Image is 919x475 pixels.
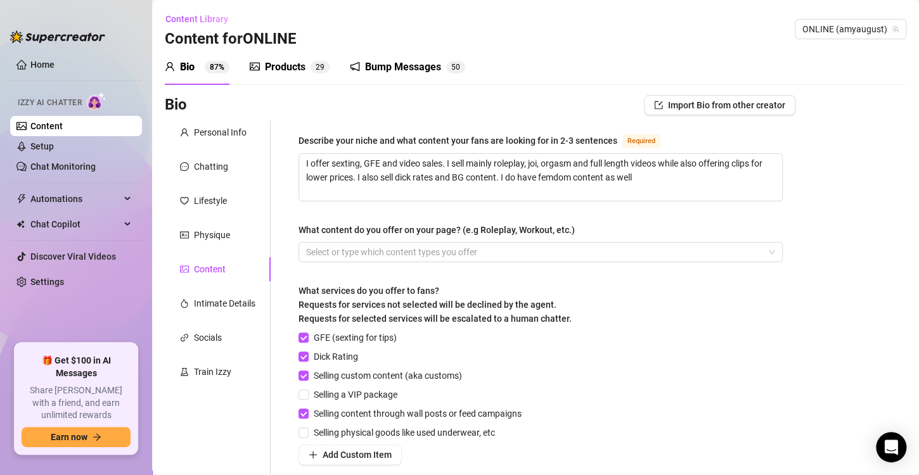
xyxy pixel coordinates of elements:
[309,331,402,345] span: GFE (sexting for tips)
[30,121,63,131] a: Content
[309,450,318,459] span: plus
[165,61,175,72] span: user
[194,262,226,276] div: Content
[87,92,106,110] img: AI Chatter
[180,128,189,137] span: user
[309,388,402,402] span: Selling a VIP package
[876,432,906,462] div: Open Intercom Messenger
[16,194,27,204] span: thunderbolt
[654,101,663,110] span: import
[299,223,584,237] label: What content do you offer on your page? (e.g Roleplay, Workout, etc.)
[194,331,222,345] div: Socials
[16,220,25,229] img: Chat Copilot
[194,160,228,174] div: Chatting
[30,161,96,172] a: Chat Monitoring
[299,134,617,148] div: Describe your niche and what content your fans are looking for in 2-3 sentences
[165,9,238,29] button: Content Library
[18,97,82,109] span: Izzy AI Chatter
[311,61,330,73] sup: 29
[622,134,660,148] span: Required
[22,384,131,422] span: Share [PERSON_NAME] with a friend, and earn unlimited rewards
[93,433,101,441] span: arrow-right
[194,228,230,242] div: Physique
[180,162,189,171] span: message
[456,63,460,72] span: 0
[194,125,247,139] div: Personal Info
[299,445,402,465] button: Add Custom Item
[316,63,320,72] span: 2
[451,63,456,72] span: 5
[180,196,189,205] span: heart
[30,251,116,262] a: Discover Viral Videos
[299,223,575,237] div: What content do you offer on your page? (e.g Roleplay, Workout, etc.)
[365,60,441,75] div: Bump Messages
[30,214,120,234] span: Chat Copilot
[306,244,309,260] input: What content do you offer on your page? (e.g Roleplay, Workout, etc.)
[165,14,228,24] span: Content Library
[320,63,325,72] span: 9
[644,95,795,115] button: Import Bio from other creator
[180,333,189,342] span: link
[350,61,360,72] span: notification
[22,427,131,447] button: Earn nowarrow-right
[309,426,500,440] span: Selling physical goods like used underwear, etc
[309,350,363,364] span: Dick Rating
[22,355,131,379] span: 🎁 Get $100 in AI Messages
[299,133,674,148] label: Describe your niche and what content your fans are looking for in 2-3 sentences
[892,25,899,33] span: team
[30,60,55,70] a: Home
[299,154,782,201] textarea: Describe your niche and what content your fans are looking for in 2-3 sentences
[180,231,189,239] span: idcard
[194,296,255,310] div: Intimate Details
[250,61,260,72] span: picture
[668,100,785,110] span: Import Bio from other creator
[180,60,195,75] div: Bio
[30,277,64,287] a: Settings
[30,189,120,209] span: Automations
[30,141,54,151] a: Setup
[205,61,229,73] sup: 87%
[194,365,231,379] div: Train Izzy
[299,286,572,324] span: What services do you offer to fans? Requests for services not selected will be declined by the ag...
[194,194,227,208] div: Lifestyle
[309,407,527,421] span: Selling content through wall posts or feed campaigns
[180,265,189,274] span: picture
[165,29,297,49] h3: Content for ONLINE
[165,95,187,115] h3: Bio
[180,299,189,308] span: fire
[10,30,105,43] img: logo-BBDzfeDw.svg
[51,432,87,442] span: Earn now
[180,367,189,376] span: experiment
[265,60,305,75] div: Products
[446,61,465,73] sup: 50
[802,20,899,39] span: ONLINE (amyaugust)
[309,369,467,383] span: Selling custom content (aka customs)
[323,450,392,460] span: Add Custom Item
